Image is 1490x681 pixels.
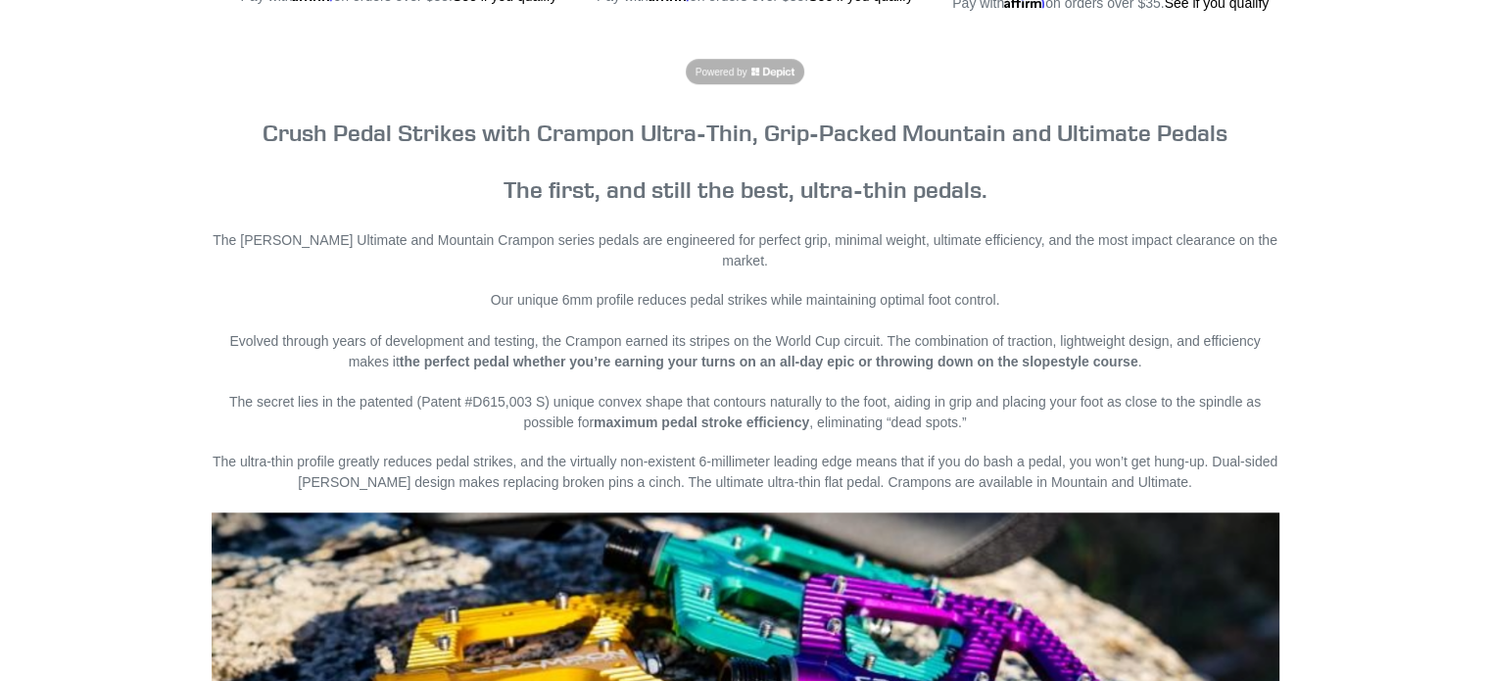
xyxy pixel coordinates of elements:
[594,414,809,430] strong: maximum pedal stroke efficiency
[686,59,804,84] a: Powered by
[263,118,1227,147] strong: Crush Pedal Strikes with Crampon Ultra-Thin, Grip-Packed Mountain and Ultimate Pedals
[696,65,747,79] span: Powered by
[212,290,1279,372] p: Our unique 6mm profile reduces pedal strikes while maintaining optimal foot control. Evolved thro...
[212,230,1279,271] p: The [PERSON_NAME] Ultimate and Mountain Crampon series pedals are engineered for perfect grip, mi...
[400,354,1138,369] strong: the perfect pedal whether you’re earning your turns on an all-day epic or throwing down on the sl...
[212,452,1279,493] p: The ultra-thin profile greatly reduces pedal strikes, and the virtually non-existent 6-millimeter...
[212,392,1279,433] p: The secret lies in the patented (Patent #D615,003 S) unique convex shape that contours naturally ...
[212,119,1279,203] h3: The first, and still the best, ultra-thin pedals.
